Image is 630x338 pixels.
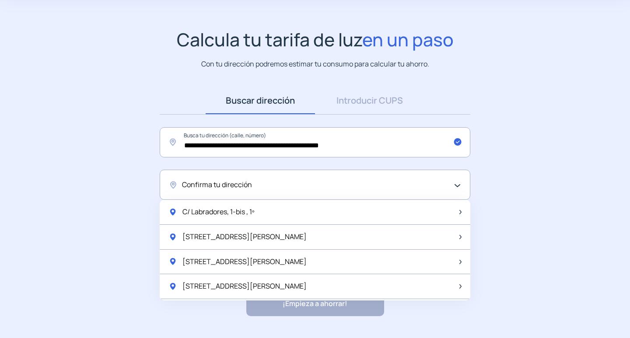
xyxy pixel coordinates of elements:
[168,208,177,216] img: location-pin-green.svg
[459,260,462,264] img: arrow-next-item.svg
[168,233,177,241] img: location-pin-green.svg
[201,59,429,70] p: Con tu dirección podremos estimar tu consumo para calcular tu ahorro.
[459,210,462,214] img: arrow-next-item.svg
[182,206,255,218] span: C/ Labradores, 1-bis , 1º
[182,281,307,292] span: [STREET_ADDRESS][PERSON_NAME]
[362,27,454,52] span: en un paso
[459,284,462,289] img: arrow-next-item.svg
[182,231,307,243] span: [STREET_ADDRESS][PERSON_NAME]
[315,87,424,114] a: Introducir CUPS
[206,87,315,114] a: Buscar dirección
[182,179,252,191] span: Confirma tu dirección
[182,256,307,268] span: [STREET_ADDRESS][PERSON_NAME]
[459,235,462,239] img: arrow-next-item.svg
[168,257,177,266] img: location-pin-green.svg
[177,29,454,50] h1: Calcula tu tarifa de luz
[168,282,177,291] img: location-pin-green.svg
